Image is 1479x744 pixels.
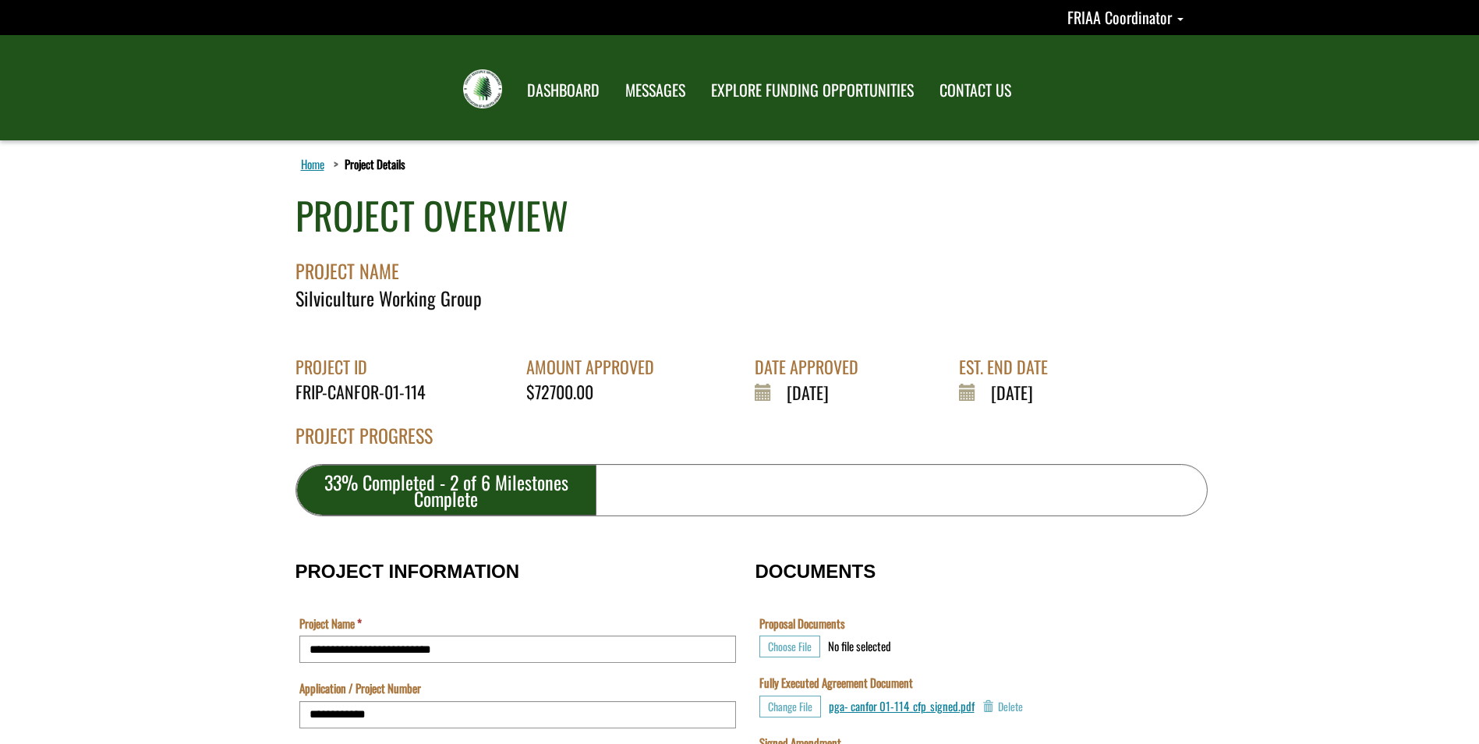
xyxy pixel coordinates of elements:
div: PROJECT NAME [295,243,1208,285]
a: pga- canfor 01-114_cfp_signed.pdf [829,697,975,714]
a: MESSAGES [614,71,697,110]
div: No file selected [828,638,891,654]
a: DASHBOARD [515,71,611,110]
button: Choose File for Fully Executed Agreement Document [759,696,821,717]
input: Project Name [299,636,736,663]
label: Fully Executed Agreement Document [759,675,913,691]
h3: DOCUMENTS [755,562,1184,582]
div: DATE APPROVED [755,355,870,379]
button: Choose File for Proposal Documents [759,636,820,657]
div: PROJECT ID [295,355,437,379]
div: Silviculture Working Group [295,285,1208,311]
div: $72700.00 [526,380,666,404]
div: PROJECT PROGRESS [295,422,1208,464]
label: Proposal Documents [759,615,845,632]
div: [DATE] [959,380,1060,405]
a: Home [298,154,327,174]
a: FRIAA Coordinator [1067,5,1184,29]
div: 33% Completed - 2 of 6 Milestones Complete [296,465,596,515]
label: Project Name [299,615,362,632]
div: PROJECT OVERVIEW [295,189,568,243]
div: EST. END DATE [959,355,1060,379]
h3: PROJECT INFORMATION [295,562,740,582]
img: FRIAA Submissions Portal [463,69,502,108]
a: EXPLORE FUNDING OPPORTUNITIES [699,71,925,110]
span: FRIAA Coordinator [1067,5,1172,29]
div: [DATE] [755,380,870,405]
div: FRIP-CANFOR-01-114 [295,380,437,404]
nav: Main Navigation [513,66,1023,110]
li: Project Details [330,156,405,172]
a: CONTACT US [928,71,1023,110]
div: AMOUNT APPROVED [526,355,666,379]
label: Application / Project Number [299,680,421,696]
button: Delete [982,696,1023,717]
